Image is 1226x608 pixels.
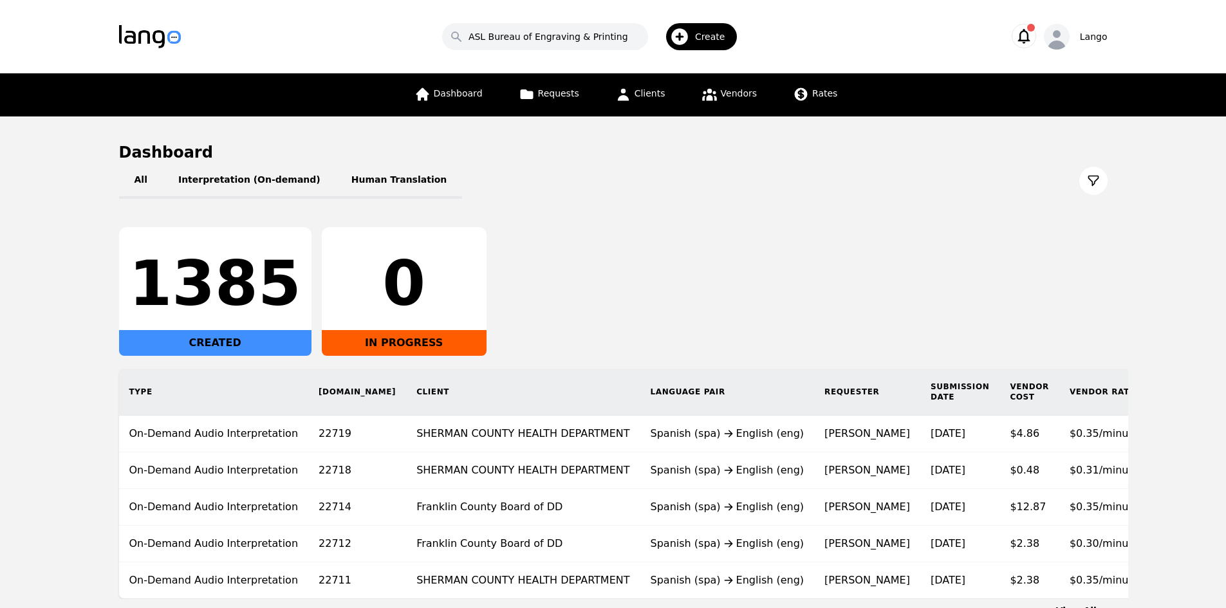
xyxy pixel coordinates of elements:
[434,88,483,98] span: Dashboard
[308,489,406,526] td: 22714
[999,562,1059,599] td: $2.38
[129,253,301,315] div: 1385
[931,427,965,439] time: [DATE]
[1070,574,1139,586] span: $0.35/minute
[695,30,734,43] span: Create
[308,526,406,562] td: 22712
[1070,537,1139,549] span: $0.30/minute
[538,88,579,98] span: Requests
[999,526,1059,562] td: $2.38
[651,536,804,551] div: Spanish (spa) English (eng)
[406,369,640,416] th: Client
[694,73,765,116] a: Vendors
[407,73,490,116] a: Dashboard
[999,369,1059,416] th: Vendor Cost
[1080,30,1108,43] div: Lango
[406,562,640,599] td: SHERMAN COUNTY HEALTH DEPARTMENT
[308,452,406,489] td: 22718
[406,489,640,526] td: Franklin County Board of DD
[648,18,745,55] button: Create
[119,330,311,356] div: CREATED
[442,23,648,50] input: Find jobs, services & companies
[999,452,1059,489] td: $0.48
[119,142,1108,163] h1: Dashboard
[814,562,920,599] td: [PERSON_NAME]
[608,73,673,116] a: Clients
[651,499,804,515] div: Spanish (spa) English (eng)
[812,88,837,98] span: Rates
[1070,464,1139,476] span: $0.31/minute
[119,416,309,452] td: On-Demand Audio Interpretation
[119,452,309,489] td: On-Demand Audio Interpretation
[1079,167,1108,195] button: Filter
[721,88,757,98] span: Vendors
[1070,427,1139,439] span: $0.35/minute
[931,464,965,476] time: [DATE]
[308,369,406,416] th: [DOMAIN_NAME]
[119,489,309,526] td: On-Demand Audio Interpretation
[999,416,1059,452] td: $4.86
[119,369,309,416] th: Type
[119,25,181,48] img: Logo
[814,369,920,416] th: Requester
[931,501,965,513] time: [DATE]
[785,73,845,116] a: Rates
[1044,24,1108,50] button: Lango
[651,463,804,478] div: Spanish (spa) English (eng)
[640,369,815,416] th: Language Pair
[308,416,406,452] td: 22719
[814,452,920,489] td: [PERSON_NAME]
[1059,369,1149,416] th: Vendor Rate
[119,163,163,199] button: All
[920,369,999,416] th: Submission Date
[931,574,965,586] time: [DATE]
[406,452,640,489] td: SHERMAN COUNTY HEALTH DEPARTMENT
[308,562,406,599] td: 22711
[999,489,1059,526] td: $12.87
[119,526,309,562] td: On-Demand Audio Interpretation
[651,426,804,441] div: Spanish (spa) English (eng)
[931,537,965,549] time: [DATE]
[814,416,920,452] td: [PERSON_NAME]
[635,88,665,98] span: Clients
[406,416,640,452] td: SHERMAN COUNTY HEALTH DEPARTMENT
[814,489,920,526] td: [PERSON_NAME]
[322,330,487,356] div: IN PROGRESS
[651,573,804,588] div: Spanish (spa) English (eng)
[332,253,476,315] div: 0
[511,73,587,116] a: Requests
[406,526,640,562] td: Franklin County Board of DD
[1070,501,1139,513] span: $0.35/minute
[119,562,309,599] td: On-Demand Audio Interpretation
[163,163,336,199] button: Interpretation (On-demand)
[336,163,463,199] button: Human Translation
[814,526,920,562] td: [PERSON_NAME]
